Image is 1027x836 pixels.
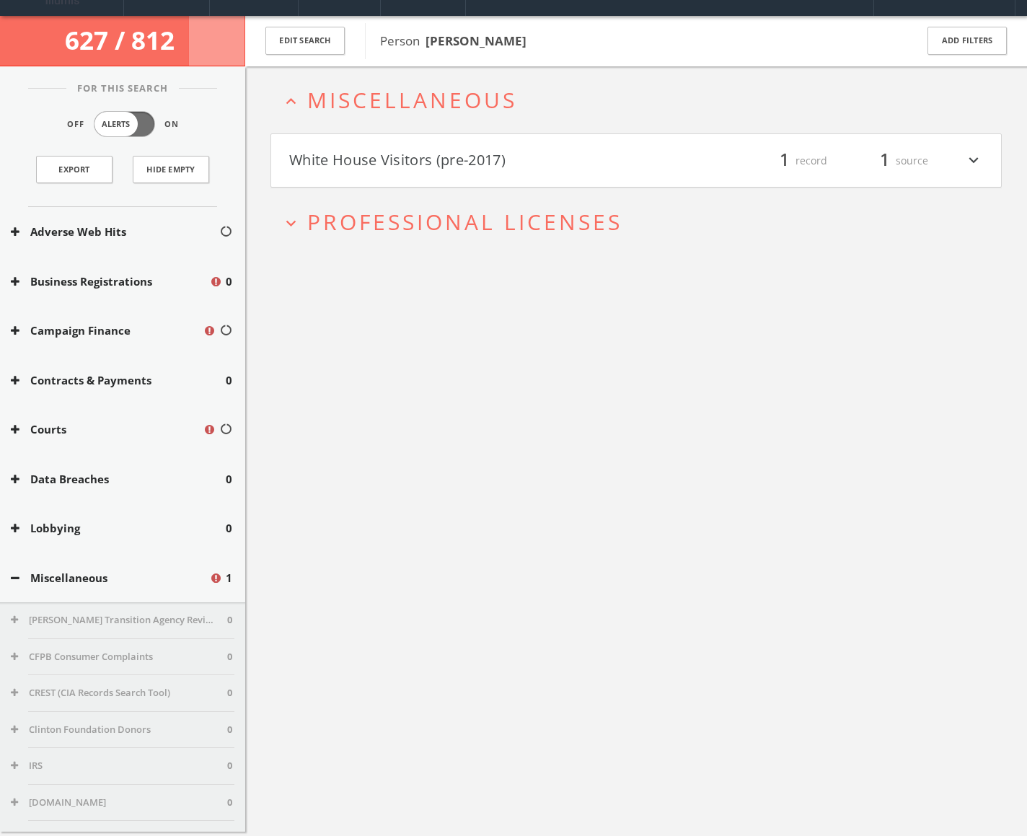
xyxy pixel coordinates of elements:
button: Clinton Foundation Donors [11,723,227,737]
span: 0 [227,613,232,628]
span: For This Search [66,82,179,96]
div: source [842,149,928,173]
a: Export [36,156,113,183]
span: Person [380,32,526,49]
span: 0 [226,273,232,290]
i: expand_more [281,214,301,233]
button: Edit Search [265,27,345,55]
span: Off [67,118,84,131]
span: 1 [226,570,232,586]
span: 0 [227,759,232,773]
span: 1 [873,148,896,173]
button: CREST (CIA Records Search Tool) [11,686,227,700]
span: 0 [226,372,232,389]
button: expand_lessMiscellaneous [281,88,1002,112]
div: record [741,149,827,173]
i: expand_less [281,92,301,111]
button: Add Filters [927,27,1007,55]
button: Miscellaneous [11,570,209,586]
span: 0 [226,471,232,488]
button: Adverse Web Hits [11,224,219,240]
button: [PERSON_NAME] Transition Agency Review Teams [11,613,227,628]
span: Miscellaneous [307,85,517,115]
button: IRS [11,759,227,773]
button: Hide Empty [133,156,209,183]
span: 0 [227,650,232,664]
button: CFPB Consumer Complaints [11,650,227,664]
b: [PERSON_NAME] [426,32,526,49]
button: [DOMAIN_NAME] [11,796,227,810]
button: Data Breaches [11,471,226,488]
span: Professional Licenses [307,207,622,237]
button: White House Visitors (pre-2017) [289,149,636,173]
button: Campaign Finance [11,322,203,339]
span: On [164,118,179,131]
button: Business Registrations [11,273,209,290]
span: 0 [227,796,232,810]
button: Contracts & Payments [11,372,226,389]
i: expand_more [964,149,983,173]
span: 1 [773,148,795,173]
button: Courts [11,421,203,438]
span: 0 [227,686,232,700]
span: 0 [227,723,232,737]
span: 627 / 812 [65,23,180,57]
button: Lobbying [11,520,226,537]
span: 0 [226,520,232,537]
button: expand_moreProfessional Licenses [281,210,1002,234]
